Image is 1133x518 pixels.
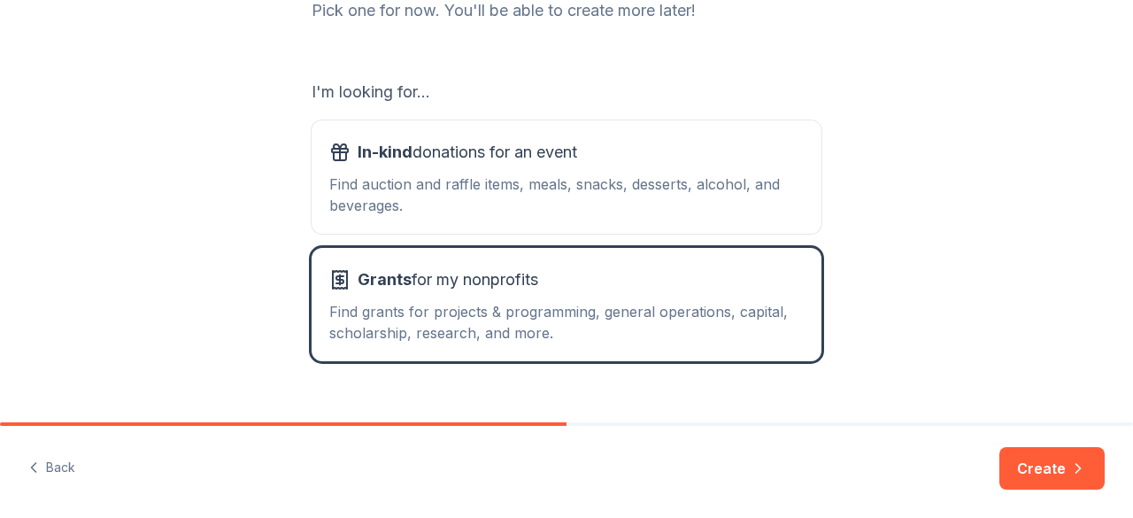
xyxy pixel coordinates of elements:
[358,143,412,161] span: In-kind
[329,301,804,344] div: Find grants for projects & programming, general operations, capital, scholarship, research, and m...
[999,447,1105,490] button: Create
[312,120,821,234] button: In-kinddonations for an eventFind auction and raffle items, meals, snacks, desserts, alcohol, and...
[312,248,821,361] button: Grantsfor my nonprofitsFind grants for projects & programming, general operations, capital, schol...
[28,450,75,487] button: Back
[312,78,821,106] div: I'm looking for...
[329,174,804,216] div: Find auction and raffle items, meals, snacks, desserts, alcohol, and beverages.
[358,266,538,294] span: for my nonprofits
[358,138,577,166] span: donations for an event
[358,270,412,289] span: Grants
